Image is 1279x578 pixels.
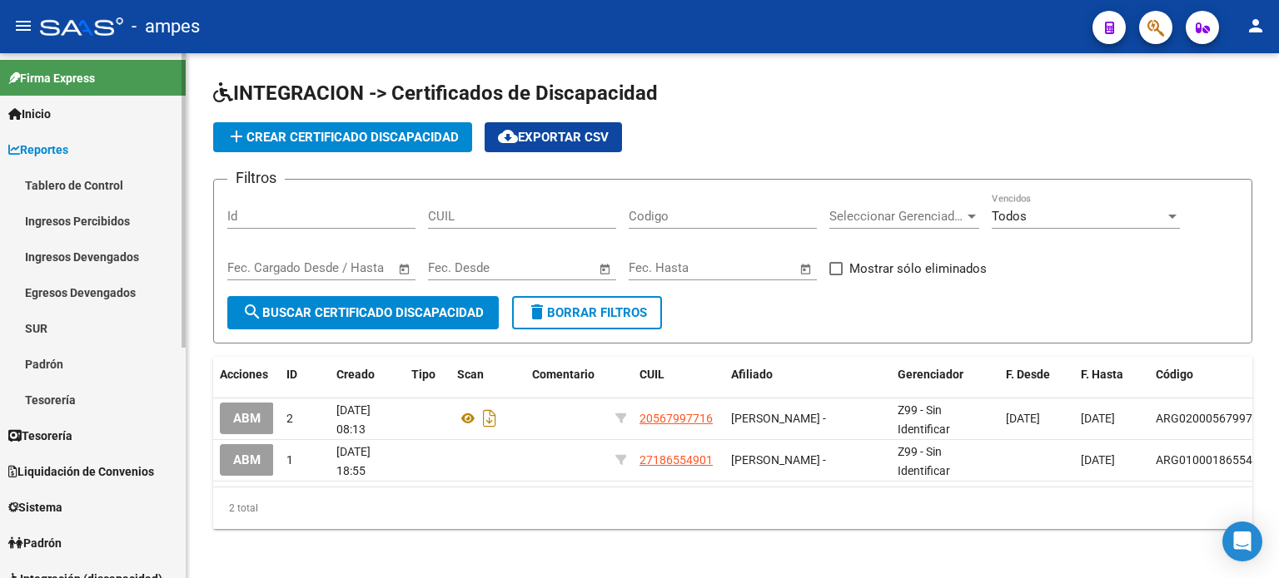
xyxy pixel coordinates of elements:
mat-icon: cloud_download [498,126,518,146]
div: Open Intercom Messenger [1222,521,1262,561]
span: ABM [233,412,261,427]
span: Reportes [8,141,68,159]
mat-icon: menu [13,16,33,36]
span: ABM [233,453,261,468]
span: [DATE] [1081,412,1115,425]
button: ABM [220,444,274,475]
span: Scan [457,368,484,381]
span: Crear Certificado Discapacidad [226,130,459,145]
span: [PERSON_NAME] - [731,453,826,467]
span: Acciones [220,368,268,381]
input: Fecha fin [510,260,591,275]
span: Z99 - Sin Identificar [898,403,950,436]
span: Seleccionar Gerenciador [829,209,964,224]
h3: Filtros [227,166,285,190]
span: - ampes [132,8,200,45]
span: [DATE] 18:55 [336,445,371,477]
input: Fecha inicio [629,260,696,275]
datatable-header-cell: Creado [330,357,405,393]
span: Tipo [411,368,435,381]
span: Todos [992,209,1027,224]
i: Descargar documento [479,405,500,432]
button: Buscar Certificado Discapacidad [227,296,499,329]
div: 2 total [213,487,1252,529]
datatable-header-cell: Acciones [213,357,280,393]
input: Fecha inicio [428,260,495,275]
span: F. Hasta [1081,368,1123,381]
mat-icon: search [242,302,262,322]
datatable-header-cell: F. Hasta [1074,357,1149,393]
datatable-header-cell: Tipo [405,357,450,393]
span: 1 [286,453,293,467]
span: 20567997716 [639,412,713,425]
span: [DATE] [1006,412,1040,425]
span: 2 [286,412,293,425]
span: ID [286,368,297,381]
button: Borrar Filtros [512,296,662,329]
span: Código [1156,368,1193,381]
span: CUIL [639,368,664,381]
datatable-header-cell: Afiliado [724,357,891,393]
span: Mostrar sólo eliminados [849,259,987,279]
datatable-header-cell: CUIL [633,357,724,393]
datatable-header-cell: ID [280,357,330,393]
datatable-header-cell: F. Desde [999,357,1074,393]
span: Afiliado [731,368,773,381]
span: Exportar CSV [498,130,609,145]
span: Sistema [8,498,62,516]
button: Open calendar [797,259,816,279]
mat-icon: delete [527,302,547,322]
span: F. Desde [1006,368,1050,381]
button: Open calendar [596,259,615,279]
datatable-header-cell: Scan [450,357,525,393]
button: Exportar CSV [485,122,622,152]
span: Liquidación de Convenios [8,462,154,481]
span: 27186554901 [639,453,713,467]
mat-icon: add [226,126,246,146]
span: Creado [336,368,375,381]
datatable-header-cell: Comentario [525,357,609,393]
button: Crear Certificado Discapacidad [213,122,472,152]
span: Inicio [8,105,51,123]
span: [DATE] 08:13 [336,403,371,436]
mat-icon: person [1246,16,1266,36]
span: [PERSON_NAME] - [731,412,826,425]
span: Borrar Filtros [527,305,647,320]
button: ABM [220,403,274,433]
span: Gerenciador [898,368,963,381]
span: Buscar Certificado Discapacidad [242,305,484,320]
span: Padrón [8,534,62,552]
input: Fecha fin [310,260,391,275]
span: Tesorería [8,427,72,445]
button: Open calendar [396,259,415,279]
span: INTEGRACION -> Certificados de Discapacidad [213,82,658,105]
span: Z99 - Sin Identificar [898,445,950,477]
span: Comentario [532,368,595,381]
input: Fecha fin [711,260,792,275]
span: [DATE] [1081,453,1115,467]
input: Fecha inicio [227,260,295,275]
datatable-header-cell: Gerenciador [891,357,999,393]
span: Firma Express [8,69,95,87]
